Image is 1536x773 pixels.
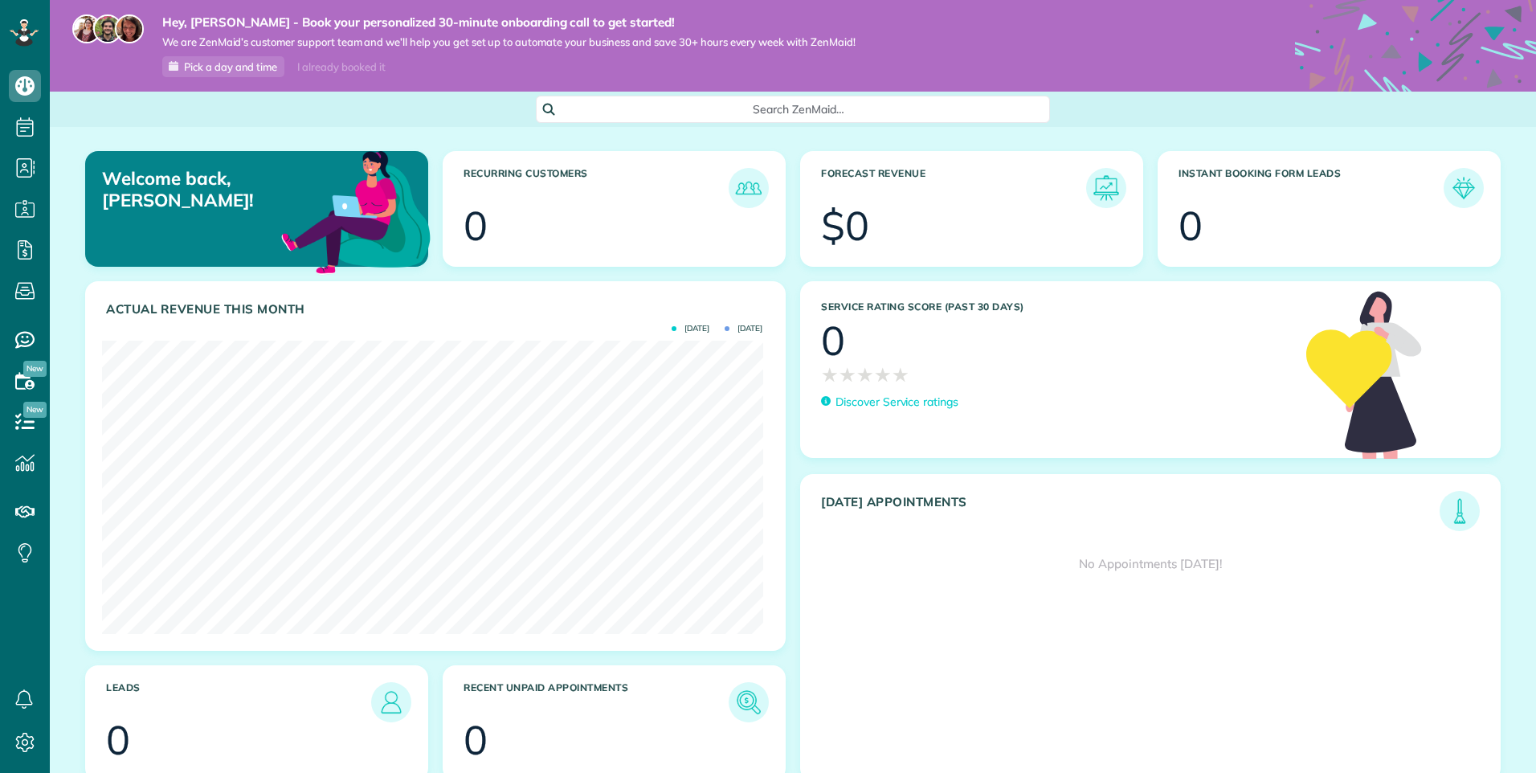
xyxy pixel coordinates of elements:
[821,168,1086,208] h3: Forecast Revenue
[106,682,371,722] h3: Leads
[733,686,765,718] img: icon_unpaid_appointments-47b8ce3997adf2238b356f14209ab4cced10bd1f174958f3ca8f1d0dd7fffeee.png
[72,14,101,43] img: maria-72a9807cf96188c08ef61303f053569d2e2a8a1cde33d635c8a3ac13582a053d.jpg
[821,361,839,389] span: ★
[821,206,869,246] div: $0
[23,402,47,418] span: New
[288,57,394,77] div: I already booked it
[725,325,762,333] span: [DATE]
[115,14,144,43] img: michelle-19f622bdf1676172e81f8f8fba1fb50e276960ebfe0243fe18214015130c80e4.jpg
[1179,168,1444,208] h3: Instant Booking Form Leads
[821,301,1290,313] h3: Service Rating score (past 30 days)
[821,394,958,411] a: Discover Service ratings
[874,361,892,389] span: ★
[821,495,1440,531] h3: [DATE] Appointments
[106,302,769,317] h3: Actual Revenue this month
[1090,172,1122,204] img: icon_forecast_revenue-8c13a41c7ed35a8dcfafea3cbb826a0462acb37728057bba2d056411b612bbbe.png
[801,531,1500,597] div: No Appointments [DATE]!
[464,206,488,246] div: 0
[835,394,958,411] p: Discover Service ratings
[1448,172,1480,204] img: icon_form_leads-04211a6a04a5b2264e4ee56bc0799ec3eb69b7e499cbb523a139df1d13a81ae0.png
[23,361,47,377] span: New
[821,321,845,361] div: 0
[1179,206,1203,246] div: 0
[733,172,765,204] img: icon_recurring_customers-cf858462ba22bcd05b5a5880d41d6543d210077de5bb9ebc9590e49fd87d84ed.png
[464,682,729,722] h3: Recent unpaid appointments
[856,361,874,389] span: ★
[375,686,407,718] img: icon_leads-1bed01f49abd5b7fead27621c3d59655bb73ed531f8eeb49469d10e621d6b896.png
[162,14,856,31] strong: Hey, [PERSON_NAME] - Book your personalized 30-minute onboarding call to get started!
[464,720,488,760] div: 0
[892,361,909,389] span: ★
[184,60,277,73] span: Pick a day and time
[93,14,122,43] img: jorge-587dff0eeaa6aab1f244e6dc62b8924c3b6ad411094392a53c71c6c4a576187d.jpg
[162,56,284,77] a: Pick a day and time
[464,168,729,208] h3: Recurring Customers
[1444,495,1476,527] img: icon_todays_appointments-901f7ab196bb0bea1936b74009e4eb5ffbc2d2711fa7634e0d609ed5ef32b18b.png
[278,133,434,288] img: dashboard_welcome-42a62b7d889689a78055ac9021e634bf52bae3f8056760290aed330b23ab8690.png
[106,720,130,760] div: 0
[839,361,856,389] span: ★
[672,325,709,333] span: [DATE]
[162,35,856,49] span: We are ZenMaid’s customer support team and we’ll help you get set up to automate your business an...
[102,168,319,211] p: Welcome back, [PERSON_NAME]!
